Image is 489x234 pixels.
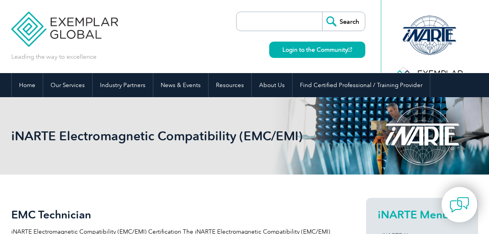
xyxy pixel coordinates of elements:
h2: EMC Technician [11,208,338,221]
h1: iNARTE Electromagnetic Compatibility (EMC/EMI) [11,128,310,143]
h2: iNARTE Menu [378,208,466,221]
img: contact-chat.png [450,195,469,215]
img: open_square.png [348,47,352,52]
a: Find Certified Professional / Training Provider [293,73,430,97]
input: Search [322,12,365,31]
a: Resources [209,73,251,97]
a: News & Events [153,73,208,97]
a: Login to the Community [269,42,365,58]
p: Leading the way to excellence [11,52,96,61]
a: Home [12,73,43,97]
a: Industry Partners [93,73,153,97]
a: About Us [252,73,292,97]
a: Our Services [43,73,92,97]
